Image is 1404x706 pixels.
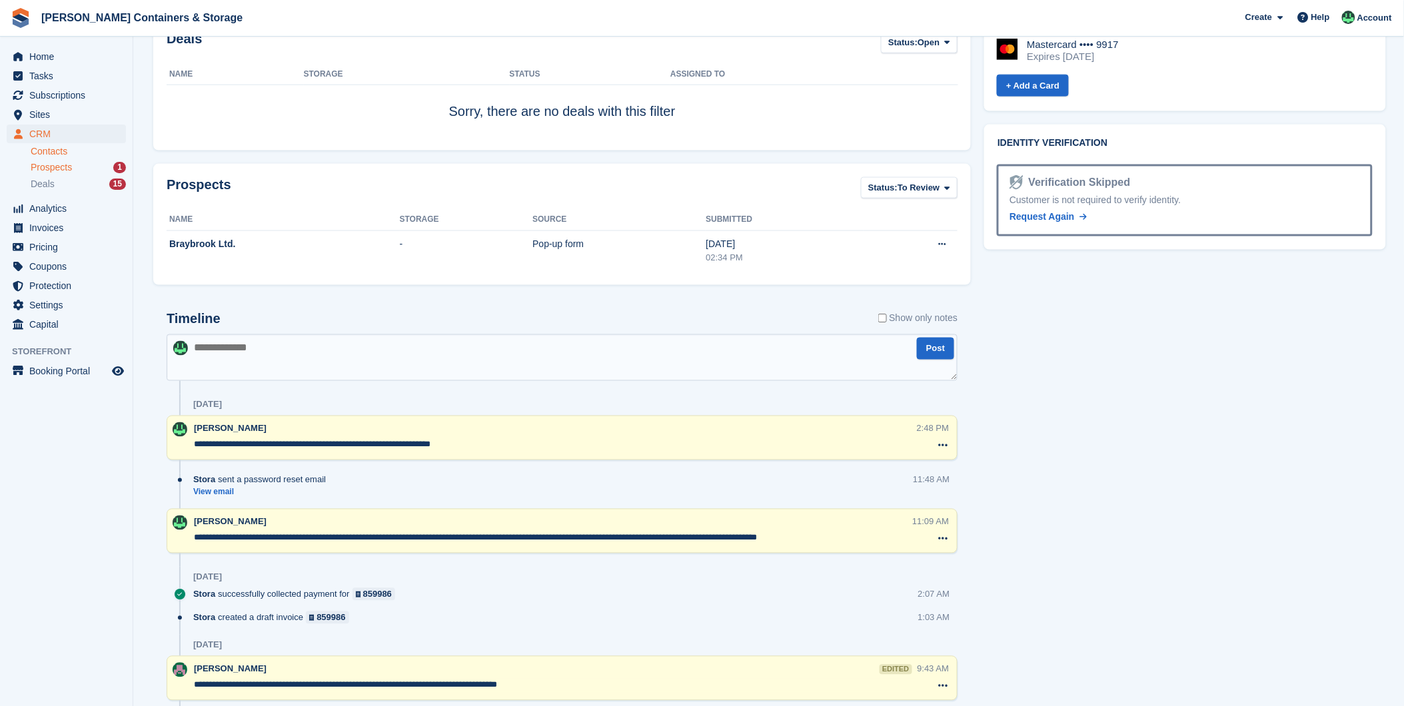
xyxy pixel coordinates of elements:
[917,422,949,435] div: 2:48 PM
[913,474,950,486] div: 11:48 AM
[706,251,863,264] div: 02:34 PM
[449,104,676,119] span: Sorry, there are no deals with this filter
[167,177,231,202] h2: Prospects
[29,67,109,85] span: Tasks
[898,181,940,194] span: To Review
[868,181,898,194] span: Status:
[7,296,126,314] a: menu
[861,177,958,199] button: Status: To Review
[29,218,109,237] span: Invoices
[1010,193,1359,207] div: Customer is not required to verify identity.
[193,588,215,601] span: Stora
[167,64,304,85] th: Name
[29,315,109,334] span: Capital
[878,312,887,326] input: Show only notes
[510,64,671,85] th: Status
[7,67,126,85] a: menu
[29,238,109,256] span: Pricing
[173,422,187,437] img: Arjun Preetham
[918,611,950,624] div: 1:03 AM
[7,86,126,105] a: menu
[29,199,109,218] span: Analytics
[29,47,109,66] span: Home
[1010,211,1075,222] span: Request Again
[7,47,126,66] a: menu
[706,209,863,230] th: Submitted
[7,125,126,143] a: menu
[29,125,109,143] span: CRM
[193,474,215,486] span: Stora
[173,341,188,356] img: Arjun Preetham
[400,209,533,230] th: Storage
[7,105,126,124] a: menu
[888,36,918,49] span: Status:
[1024,175,1131,190] div: Verification Skipped
[193,400,222,410] div: [DATE]
[7,238,126,256] a: menu
[31,161,72,174] span: Prospects
[31,178,55,190] span: Deals
[110,363,126,379] a: Preview store
[113,162,126,173] div: 1
[317,611,345,624] div: 859986
[998,138,1372,149] h2: Identity verification
[7,315,126,334] a: menu
[363,588,392,601] div: 859986
[167,31,202,56] h2: Deals
[918,663,950,675] div: 9:43 AM
[31,161,126,175] a: Prospects 1
[880,665,912,675] div: edited
[7,199,126,218] a: menu
[193,588,402,601] div: successfully collected payment for
[36,7,248,29] a: [PERSON_NAME] Containers & Storage
[918,36,940,49] span: Open
[169,237,400,251] div: Braybrook Ltd.
[7,362,126,380] a: menu
[532,237,706,251] div: Pop-up form
[29,86,109,105] span: Subscriptions
[194,664,267,674] span: [PERSON_NAME]
[997,39,1018,60] img: Mastercard Logo
[352,588,396,601] a: 859986
[29,276,109,295] span: Protection
[1357,11,1392,25] span: Account
[670,64,958,85] th: Assigned to
[997,75,1069,97] a: + Add a Card
[194,517,267,527] span: [PERSON_NAME]
[12,345,133,358] span: Storefront
[1027,39,1119,51] div: Mastercard •••• 9917
[400,230,533,272] td: -
[1027,51,1119,63] div: Expires [DATE]
[878,312,958,326] label: Show only notes
[304,64,510,85] th: Storage
[193,474,333,486] div: sent a password reset email
[881,31,958,53] button: Status: Open
[194,424,267,434] span: [PERSON_NAME]
[1010,210,1087,224] a: Request Again
[173,663,187,677] img: Julia Marcham
[1311,11,1330,24] span: Help
[1010,175,1023,190] img: Identity Verification Ready
[109,178,126,190] div: 15
[31,145,126,158] a: Contacts
[167,209,400,230] th: Name
[7,276,126,295] a: menu
[7,257,126,276] a: menu
[193,611,356,624] div: created a draft invoice
[29,257,109,276] span: Coupons
[193,572,222,583] div: [DATE]
[306,611,349,624] a: 859986
[193,640,222,651] div: [DATE]
[532,209,706,230] th: Source
[706,237,863,251] div: [DATE]
[1342,11,1355,24] img: Arjun Preetham
[11,8,31,28] img: stora-icon-8386f47178a22dfd0bd8f6a31ec36ba5ce8667c1dd55bd0f319d3a0aa187defe.svg
[173,516,187,530] img: Arjun Preetham
[29,105,109,124] span: Sites
[193,487,333,498] a: View email
[167,312,221,327] h2: Timeline
[29,296,109,314] span: Settings
[193,611,215,624] span: Stora
[31,177,126,191] a: Deals 15
[1245,11,1272,24] span: Create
